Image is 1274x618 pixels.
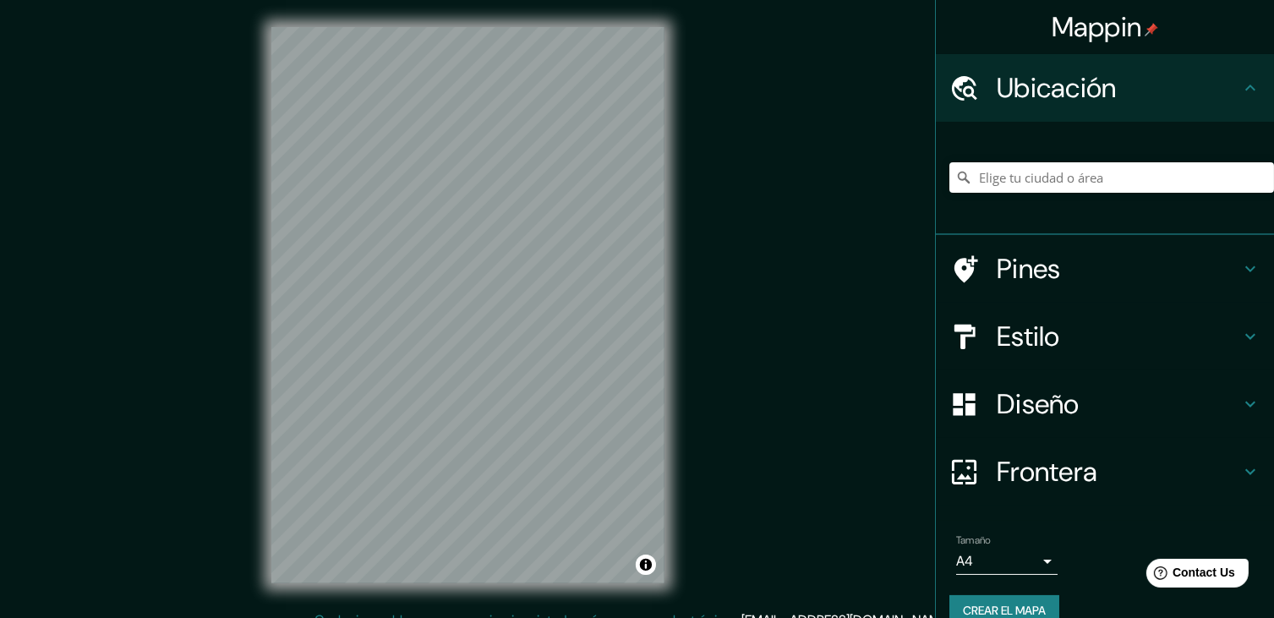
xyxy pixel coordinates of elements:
[1124,552,1255,599] iframe: Help widget launcher
[997,320,1240,353] h4: Estilo
[949,162,1274,193] input: Elige tu ciudad o área
[936,303,1274,370] div: Estilo
[997,387,1240,421] h4: Diseño
[956,548,1058,575] div: A4
[1145,23,1158,36] img: pin-icon.png
[997,252,1240,286] h4: Pines
[636,555,656,575] button: Alternar atribución
[997,455,1240,489] h4: Frontera
[997,71,1240,105] h4: Ubicación
[271,27,664,583] canvas: Mapa
[936,235,1274,303] div: Pines
[936,54,1274,122] div: Ubicación
[956,533,991,548] label: Tamaño
[936,438,1274,506] div: Frontera
[1052,9,1142,45] font: Mappin
[936,370,1274,438] div: Diseño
